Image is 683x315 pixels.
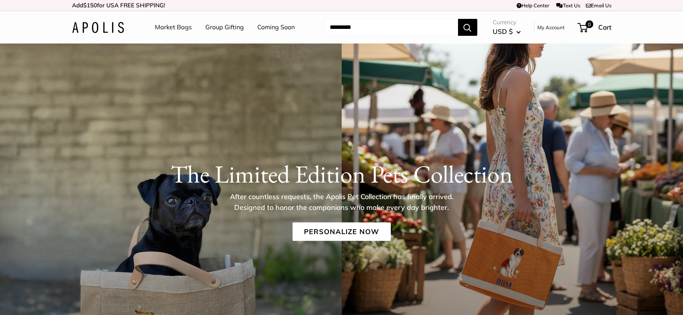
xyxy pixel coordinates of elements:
input: Search... [324,19,458,36]
button: USD $ [493,25,521,38]
span: $150 [83,2,97,9]
span: 0 [585,20,593,28]
a: Help Center [517,2,549,8]
a: Coming Soon [257,22,295,33]
a: My Account [537,23,565,32]
button: Search [458,19,477,36]
a: Text Us [556,2,580,8]
a: Email Us [586,2,611,8]
a: Group Gifting [205,22,244,33]
p: After countless requests, the Apolis Pet Collection has finally arrived. Designed to honor the co... [216,191,467,213]
img: Apolis [72,22,124,33]
a: Personalize Now [292,222,391,241]
span: Currency [493,17,521,28]
a: 0 Cart [578,21,611,34]
span: Cart [598,23,611,31]
a: Market Bags [155,22,192,33]
span: USD $ [493,27,513,35]
h1: The Limited Edition Pets Collection [72,159,611,188]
